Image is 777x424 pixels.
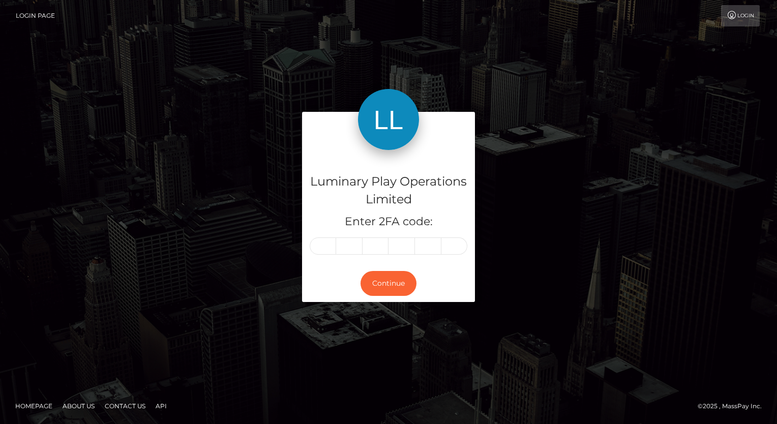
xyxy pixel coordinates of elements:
button: Continue [361,271,416,296]
h4: Luminary Play Operations Limited [310,173,467,208]
h5: Enter 2FA code: [310,214,467,230]
a: Login Page [16,5,55,26]
a: API [152,398,171,414]
a: Login [721,5,760,26]
a: About Us [58,398,99,414]
a: Contact Us [101,398,150,414]
div: © 2025 , MassPay Inc. [698,401,769,412]
img: Luminary Play Operations Limited [358,89,419,150]
a: Homepage [11,398,56,414]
